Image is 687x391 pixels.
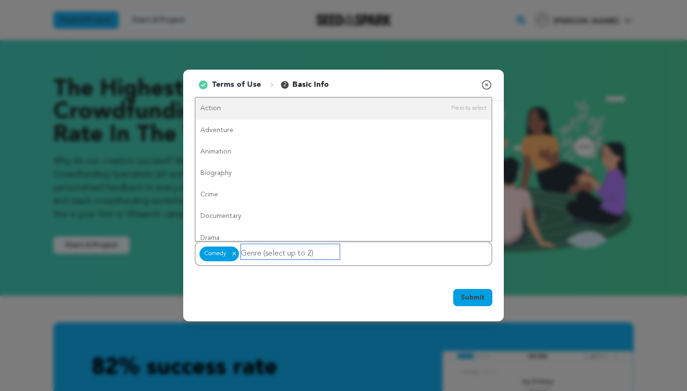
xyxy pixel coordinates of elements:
div: Adventure [196,120,491,141]
div: Animation [196,141,491,163]
span: Submit [461,293,485,302]
div: Crime [196,184,491,206]
div: Documentary [196,206,491,227]
p: Terms of Use [212,79,261,91]
div: Biography [196,163,491,184]
input: Genre (select up to 2) [241,244,340,259]
div: Comedy [199,247,239,262]
span: 2 [281,81,289,89]
div: Action [196,98,491,119]
button: Remove item: '5' [230,251,238,257]
button: Submit [453,289,492,306]
p: Basic Info [292,79,329,91]
div: Drama [196,227,491,249]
